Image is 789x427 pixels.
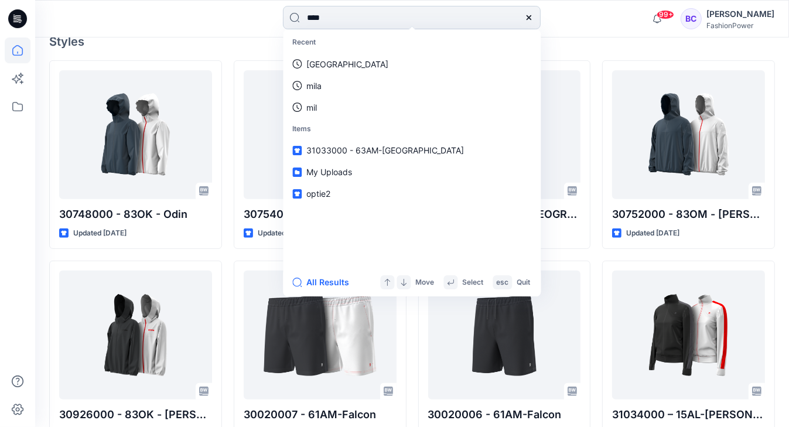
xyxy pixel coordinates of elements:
[612,206,765,223] p: 30752000 - 83OM - [PERSON_NAME]
[657,10,674,19] span: 99+
[285,161,538,183] a: My Uploads
[59,70,212,199] a: 30748000 - 83OK - Odin
[517,276,530,289] p: Quit
[306,58,388,70] p: milan
[244,70,397,199] a: 30754000 - 83OL - Nia
[244,271,397,399] a: 30020007 - 61AM-Falcon
[285,118,538,140] p: Items
[612,70,765,199] a: 30752000 - 83OM - Neil
[285,32,538,53] p: Recent
[59,206,212,223] p: 30748000 - 83OK - Odin
[428,271,581,399] a: 30020006 - 61AM-Falcon
[306,145,464,155] span: 31033000 - 63AM-[GEOGRAPHIC_DATA]
[306,167,352,177] span: My Uploads
[706,21,774,30] div: FashionPower
[612,271,765,399] a: 31034000 – 15AL-Molly
[73,227,127,240] p: Updated [DATE]
[626,227,679,240] p: Updated [DATE]
[706,7,774,21] div: [PERSON_NAME]
[415,276,434,289] p: Move
[306,101,317,114] p: mil
[59,406,212,423] p: 30926000 - 83OK - [PERSON_NAME]
[612,406,765,423] p: 31034000 – 15AL-[PERSON_NAME]
[292,275,357,289] button: All Results
[244,406,397,423] p: 30020007 - 61AM-Falcon
[306,80,322,92] p: mila
[244,206,397,223] p: 30754000 - 83OL - Nia
[285,53,538,75] a: [GEOGRAPHIC_DATA]
[285,183,538,204] a: optie2
[285,139,538,161] a: 31033000 - 63AM-[GEOGRAPHIC_DATA]
[285,97,538,118] a: mil
[496,276,508,289] p: esc
[59,271,212,399] a: 30926000 - 83OK - Odell
[306,189,330,199] span: optie2
[462,276,483,289] p: Select
[285,75,538,97] a: mila
[428,406,581,423] p: 30020006 - 61AM-Falcon
[681,8,702,29] div: BC
[258,227,311,240] p: Updated [DATE]
[49,35,775,49] h4: Styles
